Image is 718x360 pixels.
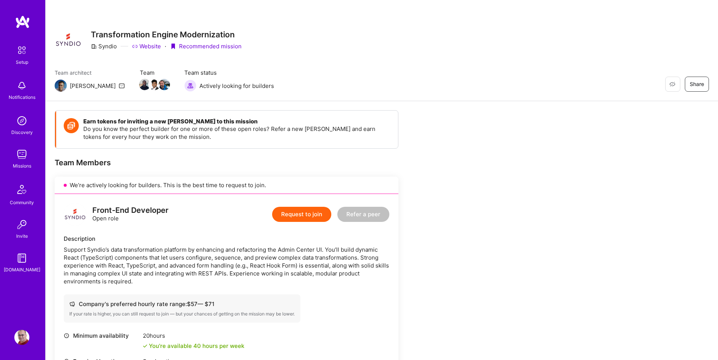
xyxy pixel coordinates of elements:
div: Missions [13,162,31,170]
i: icon Mail [119,83,125,89]
div: Syndio [91,42,117,50]
i: icon CompanyGray [91,43,97,49]
img: bell [14,78,29,93]
button: Refer a peer [337,207,389,222]
button: Share [685,77,709,92]
img: Invite [14,217,29,232]
div: Discovery [11,128,33,136]
img: Actively looking for builders [184,80,196,92]
img: teamwork [14,147,29,162]
span: Team architect [55,69,125,77]
a: User Avatar [12,330,31,345]
div: Minimum availability [64,332,139,340]
img: Team Member Avatar [139,79,150,90]
span: Actively looking for builders [199,82,274,90]
i: icon Clock [64,333,69,338]
a: Team Member Avatar [159,78,169,91]
img: Team Architect [55,80,67,92]
img: logo [15,15,30,29]
img: guide book [14,251,29,266]
div: Team Members [55,158,398,168]
h3: Transformation Engine Modernization [91,30,242,39]
div: Notifications [9,93,35,101]
div: 20 hours [143,332,244,340]
div: Invite [16,232,28,240]
img: Team Member Avatar [159,79,170,90]
span: Team status [184,69,274,77]
i: icon PurpleRibbon [170,43,176,49]
div: Support Syndio’s data transformation platform by enhancing and refactoring the Admin Center UI. Y... [64,246,389,285]
div: We’re actively looking for builders. This is the best time to request to join. [55,177,398,194]
div: Company's preferred hourly rate range: $ 57 — $ 71 [69,300,295,308]
button: Request to join [272,207,331,222]
img: Team Member Avatar [149,79,160,90]
img: User Avatar [14,330,29,345]
p: Do you know the perfect builder for one or more of these open roles? Refer a new [PERSON_NAME] an... [83,125,390,141]
div: · [165,42,166,50]
a: Website [132,42,161,50]
div: You're available 40 hours per week [143,342,244,350]
div: Setup [16,58,28,66]
div: Recommended mission [170,42,242,50]
img: Community [13,180,31,198]
div: Open role [92,206,168,222]
h4: Earn tokens for inviting a new [PERSON_NAME] to this mission [83,118,390,125]
img: Company Logo [55,26,82,54]
div: Front-End Developer [92,206,168,214]
i: icon Cash [69,301,75,307]
span: Share [690,80,704,88]
a: Team Member Avatar [150,78,159,91]
div: Description [64,235,389,243]
img: setup [14,42,30,58]
img: logo [64,203,86,226]
img: discovery [14,113,29,128]
i: icon EyeClosed [669,81,675,87]
div: [DOMAIN_NAME] [4,266,40,274]
img: Token icon [64,118,79,133]
div: If your rate is higher, you can still request to join — but your chances of getting on the missio... [69,311,295,317]
span: Team [140,69,169,77]
div: Community [10,198,34,206]
a: Team Member Avatar [140,78,150,91]
i: icon Check [143,344,147,348]
div: [PERSON_NAME] [70,82,116,90]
